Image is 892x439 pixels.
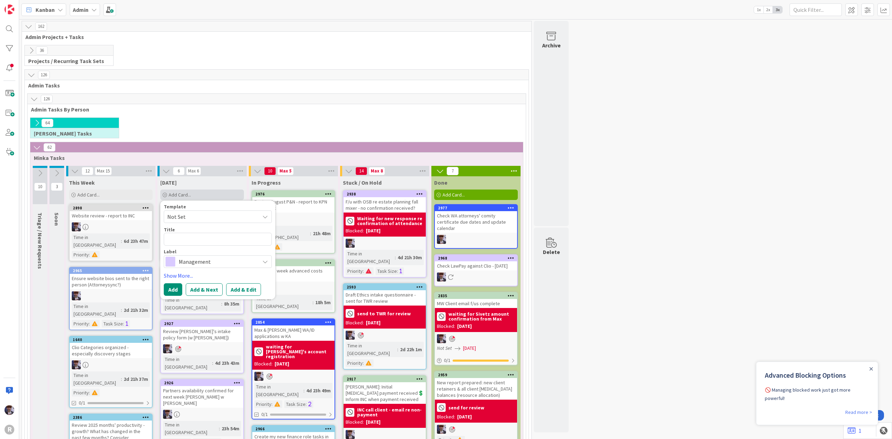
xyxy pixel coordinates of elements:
[252,260,334,282] div: 2949End of the week advanced costs check
[213,359,241,367] div: 4d 23h 43m
[754,6,763,13] span: 1x
[252,190,335,254] a: 2976Review August P&N - report to KPN next weekMLTime in [GEOGRAPHIC_DATA]:21h 48mPriority:
[252,325,334,341] div: Max & [PERSON_NAME] WA/ID applications w KA
[163,410,172,419] img: ML
[344,376,426,404] div: 2917[PERSON_NAME]: Initial [MEDICAL_DATA] payment received💲 Inform INC when payment received
[344,331,426,340] div: ML
[161,380,243,408] div: 2926Partners availability confirmed for next week [PERSON_NAME] w [PERSON_NAME]
[543,248,560,256] div: Delete
[435,255,517,261] div: 2968
[51,183,63,191] span: 3
[344,382,426,404] div: [PERSON_NAME]: Initial [MEDICAL_DATA] payment received💲 Inform INC when payment received
[397,346,398,353] span: :
[123,320,124,328] span: :
[72,233,121,249] div: Time in [GEOGRAPHIC_DATA]
[261,411,268,418] span: 0/1
[164,283,182,296] button: Add
[161,321,243,327] div: 2927
[252,260,334,266] div: 2949
[70,205,152,220] div: 2898Website review - report to INC
[438,206,517,210] div: 2977
[346,342,397,357] div: Time in [GEOGRAPHIC_DATA]
[435,211,517,233] div: Check WA attorneys' comity certificate due dates and update calendar
[457,323,472,330] div: [DATE]
[28,57,105,64] span: Projects / Recurring Task Sets
[357,311,411,316] b: send to TWR for review
[73,6,89,13] b: Admin
[164,271,272,280] a: Show More...
[344,430,426,439] div: ML
[221,300,222,308] span: :
[343,283,426,370] a: 2593Draft Ethics intake questionnaire - sent for TWR reviewsend to TWR for reviewBlocked:[DATE]ML...
[255,320,334,325] div: 2854
[344,197,426,213] div: F/u with OSB re estate planning fall mixer - no confirmation received?
[346,267,363,275] div: Priority
[252,179,281,186] span: In Progress
[102,320,123,328] div: Task Size
[254,295,313,310] div: Time in [GEOGRAPHIC_DATA]
[70,343,152,358] div: Clio Categories organized - especially discovery stages
[252,197,334,213] div: Review August P&N - report to KPN next week
[70,205,152,211] div: 2898
[254,360,272,368] div: Blocked:
[41,119,53,127] span: 64
[252,215,334,224] div: ML
[97,169,110,173] div: Max 15
[164,380,243,385] div: 2926
[437,235,446,244] img: ML
[34,183,46,191] span: 10
[252,318,335,419] a: 2854Max & [PERSON_NAME] WA/ID applications w KAwaiting for [PERSON_NAME]'s account registrationBl...
[438,293,517,298] div: 2835
[163,355,212,371] div: Time in [GEOGRAPHIC_DATA]
[763,6,773,13] span: 2x
[435,293,517,308] div: 2835MW Client email f/us complete
[121,375,122,383] span: :
[70,268,152,274] div: 2965
[161,321,243,342] div: 2927Review [PERSON_NAME]'s intake policy form (w [PERSON_NAME])
[188,169,199,173] div: Max 6
[69,179,95,186] span: This Week
[346,430,355,439] img: ML
[69,267,153,330] a: 2965Ensure website bios sent to the right person (Attorneysync?)MLTime in [GEOGRAPHIC_DATA]:2d 21...
[346,418,364,426] div: Blocked:
[70,414,152,421] div: 2386
[164,226,175,233] label: Title
[252,259,335,313] a: 2949End of the week advanced costs checkMLTime in [GEOGRAPHIC_DATA]:18h 5m
[344,290,426,306] div: Draft Ethics intake questionnaire - sent for TWR review
[169,192,191,198] span: Add Card...
[160,320,244,373] a: 2927Review [PERSON_NAME]'s intake policy form (w [PERSON_NAME])MLTime in [GEOGRAPHIC_DATA]:4d 23h...
[252,266,334,282] div: End of the week advanced costs check
[36,46,48,55] span: 36
[344,376,426,382] div: 2917
[164,321,243,326] div: 2927
[271,400,272,408] span: :
[357,407,424,417] b: INC call client - email re non-payment
[346,250,395,265] div: Time in [GEOGRAPHIC_DATA]
[448,311,515,321] b: waiting for Sivetz amount confirmation from Max
[366,418,380,426] div: [DATE]
[122,375,150,383] div: 2d 21h 37m
[437,345,452,351] i: Not Set
[73,206,152,210] div: 2898
[376,267,397,275] div: Task Size
[34,130,110,137] span: Kelly Tasks
[344,284,426,306] div: 2593Draft Ethics intake questionnaire - sent for TWR review
[303,387,305,394] span: :
[255,192,334,197] div: 2976
[252,284,334,293] div: ML
[163,296,221,311] div: Time in [GEOGRAPHIC_DATA]
[435,372,517,400] div: 2959New report prepared: new client retainers & all client [MEDICAL_DATA] balances (resource allo...
[346,319,364,326] div: Blocked:
[161,327,243,342] div: Review [PERSON_NAME]'s intake policy form (w [PERSON_NAME])
[73,268,152,273] div: 2965
[437,272,446,282] img: ML
[36,6,55,14] span: Kanban
[252,191,334,197] div: 2976
[756,362,878,425] iframe: UserGuiding Product Updates Slide Out
[164,249,176,254] span: Label
[435,235,517,244] div: ML
[163,421,219,436] div: Time in [GEOGRAPHIC_DATA]
[284,400,306,408] div: Task Size
[161,344,243,353] div: ML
